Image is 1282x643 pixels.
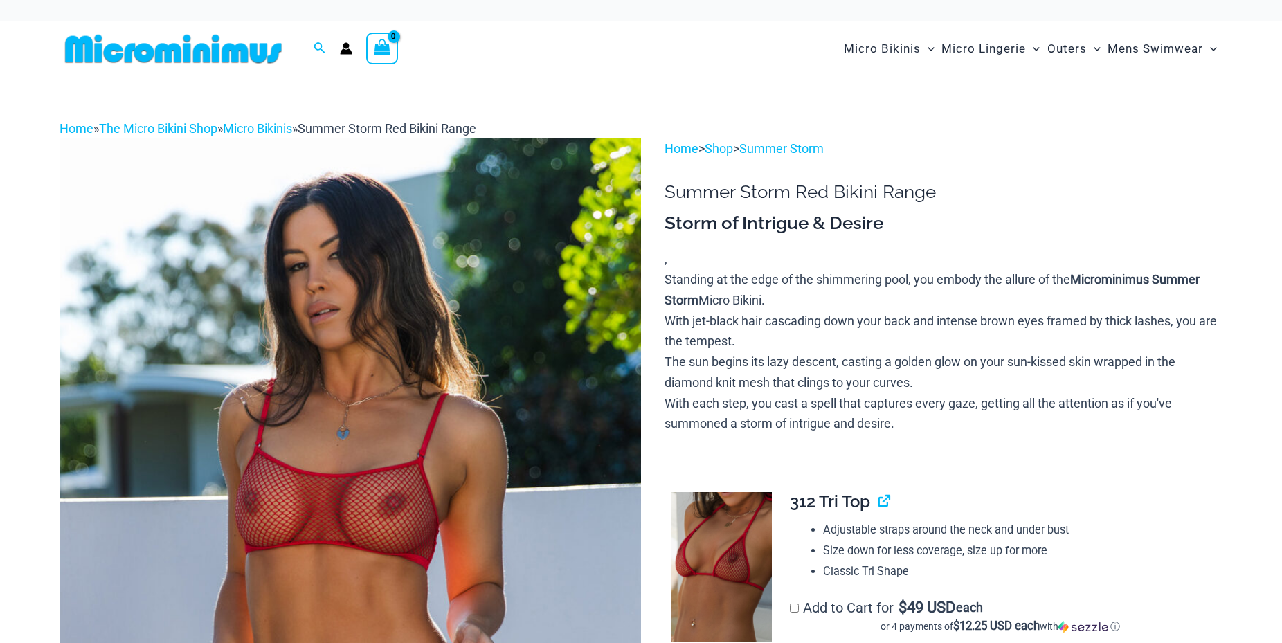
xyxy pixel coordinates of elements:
a: OutersMenu ToggleMenu Toggle [1044,28,1104,70]
h3: Storm of Intrigue & Desire [665,212,1222,235]
span: Menu Toggle [921,31,935,66]
span: Micro Lingerie [941,31,1026,66]
img: MM SHOP LOGO FLAT [60,33,287,64]
img: Summer Storm Red 312 Tri Top [671,492,772,643]
li: Adjustable straps around the neck and under bust [823,520,1211,541]
a: The Micro Bikini Shop [99,121,217,136]
nav: Site Navigation [838,26,1222,72]
a: Summer Storm [739,141,824,156]
a: Micro LingerieMenu ToggleMenu Toggle [938,28,1043,70]
li: Size down for less coverage, size up for more [823,541,1211,561]
a: View Shopping Cart, empty [366,33,398,64]
li: Classic Tri Shape [823,561,1211,582]
span: each [956,601,983,615]
a: Account icon link [340,42,352,55]
label: Add to Cart for [790,599,1211,633]
a: Home [665,141,698,156]
a: Home [60,121,93,136]
a: Mens SwimwearMenu ToggleMenu Toggle [1104,28,1220,70]
span: » » » [60,121,476,136]
span: Outers [1047,31,1087,66]
div: , [665,212,1222,434]
img: Sezzle [1058,621,1108,633]
div: or 4 payments of with [790,619,1211,633]
p: Standing at the edge of the shimmering pool, you embody the allure of the Micro Bikini. With jet-... [665,269,1222,434]
input: Add to Cart for$49 USD eachor 4 payments of$12.25 USD eachwithSezzle Click to learn more about Se... [790,604,799,613]
span: Micro Bikinis [844,31,921,66]
span: Mens Swimwear [1108,31,1203,66]
span: $12.25 USD each [953,619,1040,633]
span: 49 USD [899,601,955,615]
span: Summer Storm Red Bikini Range [298,121,476,136]
span: $ [899,599,907,616]
a: Search icon link [314,40,326,57]
b: Microminimus Summer Storm [665,272,1200,307]
span: 312 Tri Top [790,491,870,511]
div: or 4 payments of$12.25 USD eachwithSezzle Click to learn more about Sezzle [790,619,1211,633]
p: > > [665,138,1222,159]
span: Menu Toggle [1026,31,1040,66]
h1: Summer Storm Red Bikini Range [665,181,1222,203]
span: Menu Toggle [1087,31,1101,66]
a: Micro BikinisMenu ToggleMenu Toggle [840,28,938,70]
span: Menu Toggle [1203,31,1217,66]
a: Micro Bikinis [223,121,292,136]
a: Shop [705,141,733,156]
